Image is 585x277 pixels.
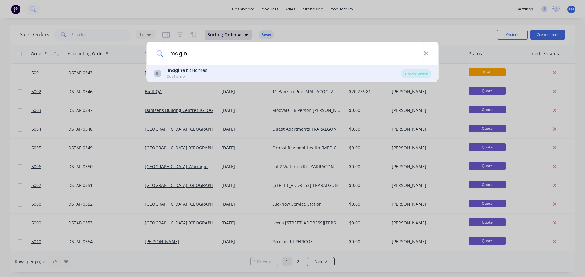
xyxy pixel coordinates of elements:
[166,67,208,74] div: e Kit Homes
[163,42,424,65] input: Enter a customer name to create a new order...
[154,70,161,77] div: IH
[166,67,182,73] b: Imagin
[166,74,208,79] div: Customer
[401,69,431,78] div: Create order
